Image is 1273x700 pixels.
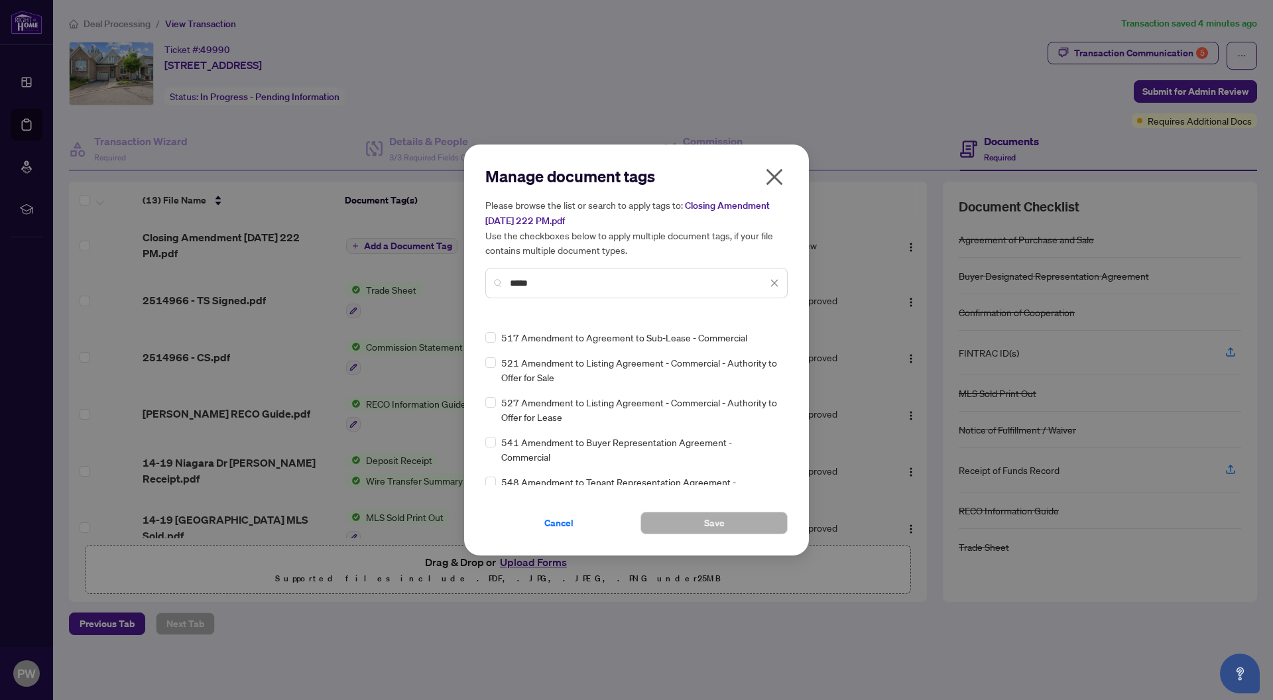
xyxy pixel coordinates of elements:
span: 541 Amendment to Buyer Representation Agreement - Commercial [501,435,780,464]
span: 517 Amendment to Agreement to Sub-Lease - Commercial [501,330,747,345]
span: close [764,166,785,188]
span: 548 Amendment to Tenant Representation Agreement - Commercial [501,475,780,504]
span: close [770,278,779,288]
button: Open asap [1220,654,1260,693]
span: Cancel [544,512,574,534]
span: 521 Amendment to Listing Agreement - Commercial - Authority to Offer for Sale [501,355,780,384]
h2: Manage document tags [485,166,788,187]
h5: Please browse the list or search to apply tags to: Use the checkboxes below to apply multiple doc... [485,198,788,257]
button: Save [640,512,788,534]
span: 527 Amendment to Listing Agreement - Commercial - Authority to Offer for Lease [501,395,780,424]
button: Cancel [485,512,633,534]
